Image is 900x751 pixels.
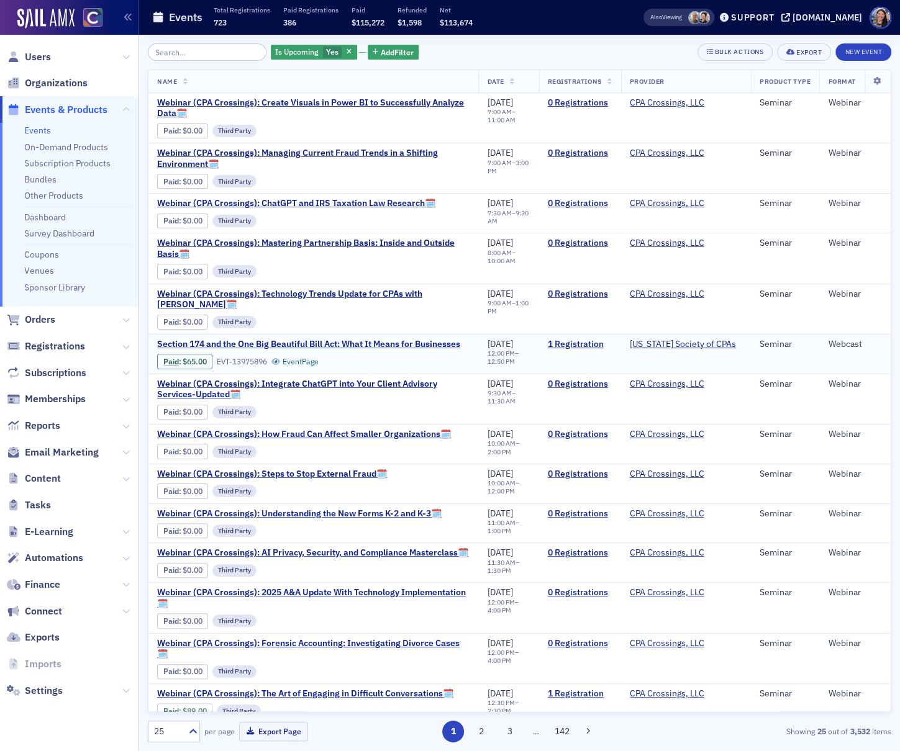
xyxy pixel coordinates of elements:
[487,159,530,175] div: –
[163,487,183,496] span: :
[487,479,530,495] div: –
[487,479,515,487] time: 10:00 AM
[487,439,530,456] div: –
[630,289,708,300] span: CPA Crossings, LLC
[75,8,102,29] a: View Homepage
[688,11,701,24] span: Derrol Moorhead
[548,97,612,109] a: 0 Registrations
[183,126,202,135] span: $0.00
[163,616,179,626] a: Paid
[163,357,183,366] span: :
[487,526,511,535] time: 1:00 PM
[157,198,435,209] a: Webinar (CPA Crossings): ChatGPT and IRS Taxation Law Research🗓️
[163,616,183,626] span: :
[24,174,57,185] a: Bundles
[163,177,183,186] span: :
[157,508,442,519] span: Webinar (CPA Crossings): Understanding the New Forms K-2 and K-3🗓️
[760,379,811,390] div: Seminar
[214,6,270,14] p: Total Registrations
[760,77,811,86] span: Product Type
[25,631,60,644] span: Exports
[352,6,384,14] p: Paid
[487,378,512,389] span: [DATE]
[548,379,612,390] a: 0 Registrations
[24,125,51,136] a: Events
[760,289,811,300] div: Seminar
[548,469,612,480] a: 0 Registrations
[828,469,882,480] div: Webinar
[212,564,257,577] div: Third Party
[163,706,179,716] a: Paid
[828,547,882,559] div: Webinar
[157,469,387,480] span: Webinar (CPA Crossings): Steps to Stop External Fraud🗓️
[25,578,60,591] span: Finance
[630,198,708,209] span: CPA Crossings, LLC
[548,429,612,440] a: 0 Registrations
[326,47,339,56] span: Yes
[157,547,468,559] span: Webinar (CPA Crossings): AI Privacy, Security, and Compliance Masterclass🗓️
[835,43,891,61] button: New Event
[163,357,179,366] a: Paid
[25,551,83,565] span: Automations
[760,587,811,598] div: Seminar
[157,483,208,498] div: Paid: 0 - $0
[828,508,882,519] div: Webinar
[650,13,662,21] div: Also
[548,148,612,159] a: 0 Registrations
[630,688,704,699] a: CPA Crossings, LLC
[650,13,682,22] span: Viewing
[731,12,774,23] div: Support
[163,407,183,416] span: :
[163,487,179,496] a: Paid
[212,265,257,277] div: Third Party
[212,614,257,627] div: Third Party
[7,50,51,64] a: Users
[487,299,528,315] time: 1:00 PM
[163,526,179,536] a: Paid
[163,447,179,456] a: Paid
[487,519,530,535] div: –
[487,338,512,349] span: [DATE]
[760,429,811,440] div: Seminar
[157,238,470,259] span: Webinar (CPA Crossings): Mastering Partnership Basis: Inside and Outside Basis🗓️
[157,97,470,119] a: Webinar (CPA Crossings): Create Visuals in Power BI to Successfully Analyze Data🗓️
[7,498,51,512] a: Tasks
[212,175,257,187] div: Third Party
[487,237,512,248] span: [DATE]
[157,354,212,369] div: Paid: 1 - $6500
[157,523,208,538] div: Paid: 0 - $0
[7,419,60,433] a: Reports
[487,77,504,86] span: Date
[183,526,202,536] span: $0.00
[163,667,179,676] a: Paid
[212,316,257,328] div: Third Party
[163,317,179,326] a: Paid
[217,357,267,366] div: EVT-13975896
[487,209,528,225] time: 9:30 AM
[157,444,208,459] div: Paid: 0 - $0
[368,45,419,60] button: AddFilter
[828,198,882,209] div: Webinar
[157,688,453,699] span: Webinar (CPA Crossings): The Art of Engaging in Difficult Conversations🗓️
[25,525,73,539] span: E-Learning
[24,228,94,239] a: Survey Dashboard
[214,17,227,27] span: 723
[487,147,512,158] span: [DATE]
[157,405,208,420] div: Paid: 0 - $0
[487,559,530,575] div: –
[630,238,708,249] span: CPA Crossings, LLC
[352,17,384,27] span: $115,272
[157,587,470,609] span: Webinar (CPA Crossings): 2025 A&A Update With Technology Implementation🗓️
[204,726,235,737] label: per page
[17,9,75,29] a: SailAMX
[163,216,183,225] span: :
[630,148,708,159] span: CPA Crossings, LLC
[440,6,473,14] p: Net
[630,469,704,480] a: CPA Crossings, LLC
[551,721,573,742] button: 142
[163,317,183,326] span: :
[630,638,704,649] a: CPA Crossings, LLC
[24,142,108,153] a: On-Demand Products
[212,485,257,497] div: Third Party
